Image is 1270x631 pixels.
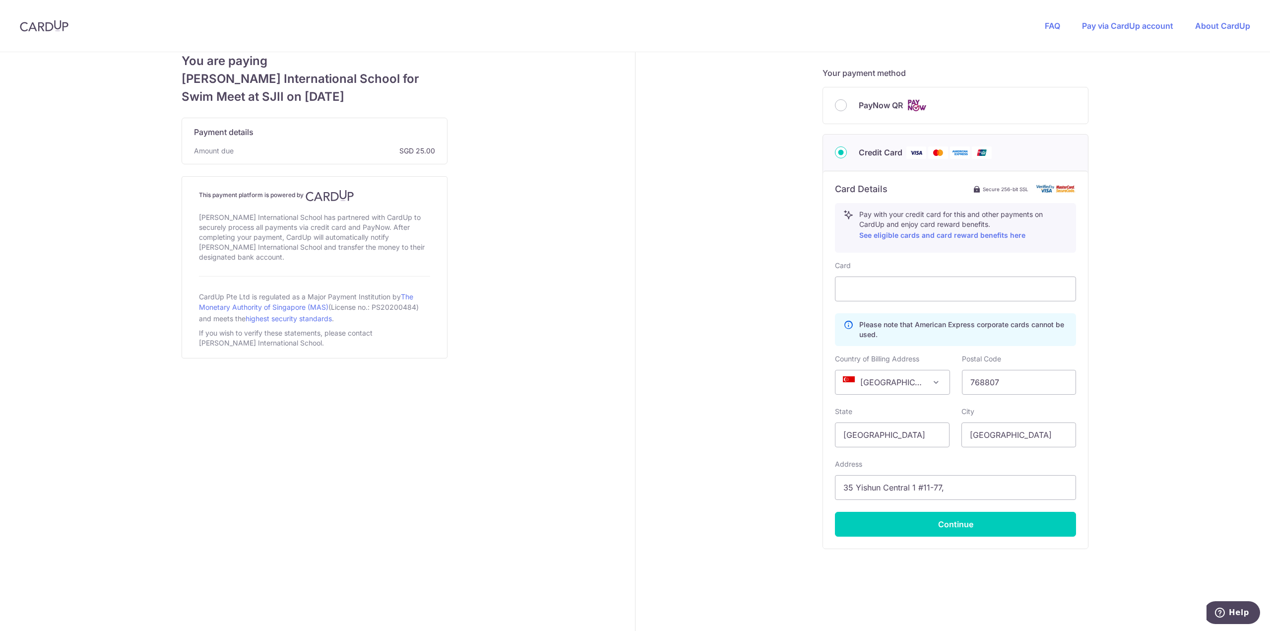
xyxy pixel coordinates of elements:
[194,126,254,138] span: Payment details
[194,146,234,156] span: Amount due
[835,99,1076,112] div: PayNow QR Cards logo
[823,67,1088,79] h5: Your payment method
[983,185,1028,193] span: Secure 256-bit SSL
[199,326,430,350] div: If you wish to verify these statements, please contact [PERSON_NAME] International School.
[972,146,992,159] img: Union Pay
[199,210,430,264] div: [PERSON_NAME] International School has partnered with CardUp to securely process all payments via...
[835,407,852,417] label: State
[928,146,948,159] img: Mastercard
[835,459,862,469] label: Address
[835,261,851,271] label: Card
[962,354,1001,364] label: Postal Code
[961,407,974,417] label: City
[859,210,1068,241] p: Pay with your credit card for this and other payments on CardUp and enjoy card reward benefits.
[950,146,970,159] img: American Express
[859,320,1068,340] p: Please note that American Express corporate cards cannot be used.
[1082,21,1173,31] a: Pay via CardUp account
[199,190,430,202] h4: This payment platform is powered by
[246,314,332,323] a: highest security standards
[835,146,1076,159] div: Credit Card Visa Mastercard American Express Union Pay
[906,146,926,159] img: Visa
[859,99,903,111] span: PayNow QR
[843,283,1068,295] iframe: Secure card payment input frame
[182,70,447,106] span: [PERSON_NAME] International School for Swim Meet at SJII on [DATE]
[1206,601,1260,626] iframe: Opens a widget where you can find more information
[1195,21,1250,31] a: About CardUp
[1045,21,1060,31] a: FAQ
[835,354,919,364] label: Country of Billing Address
[20,20,68,32] img: CardUp
[859,231,1025,239] a: See eligible cards and card reward benefits here
[835,183,888,195] h6: Card Details
[907,99,927,112] img: Cards logo
[1036,185,1076,193] img: card secure
[835,370,949,394] span: Singapore
[835,370,950,395] span: Singapore
[238,146,435,156] span: SGD 25.00
[835,512,1076,537] button: Continue
[859,146,902,158] span: Credit Card
[199,288,430,326] div: CardUp Pte Ltd is regulated as a Major Payment Institution by (License no.: PS20200484) and meets...
[182,52,447,70] span: You are paying
[962,370,1077,395] input: Example 123456
[306,190,354,202] img: CardUp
